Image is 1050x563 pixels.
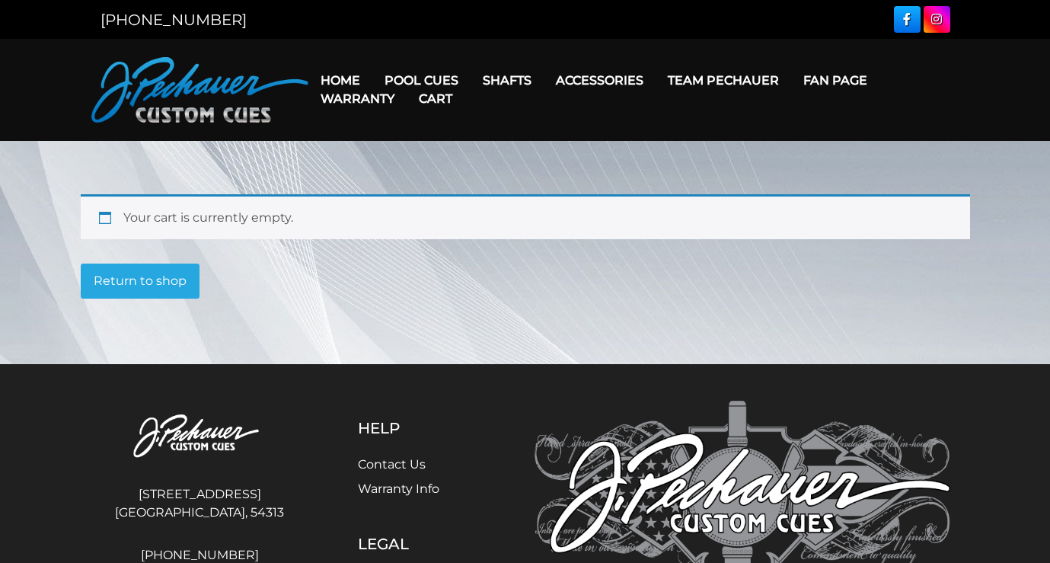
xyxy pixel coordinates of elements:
[544,61,656,100] a: Accessories
[91,57,308,123] img: Pechauer Custom Cues
[358,457,426,472] a: Contact Us
[308,61,372,100] a: Home
[791,61,879,100] a: Fan Page
[656,61,791,100] a: Team Pechauer
[407,79,464,118] a: Cart
[372,61,471,100] a: Pool Cues
[471,61,544,100] a: Shafts
[81,194,970,239] div: Your cart is currently empty.
[81,264,199,299] a: Return to shop
[101,11,247,29] a: [PHONE_NUMBER]
[101,401,299,473] img: Pechauer Custom Cues
[358,419,476,437] h5: Help
[358,535,476,553] h5: Legal
[308,79,407,118] a: Warranty
[101,479,299,528] address: [STREET_ADDRESS] [GEOGRAPHIC_DATA], 54313
[358,481,439,496] a: Warranty Info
